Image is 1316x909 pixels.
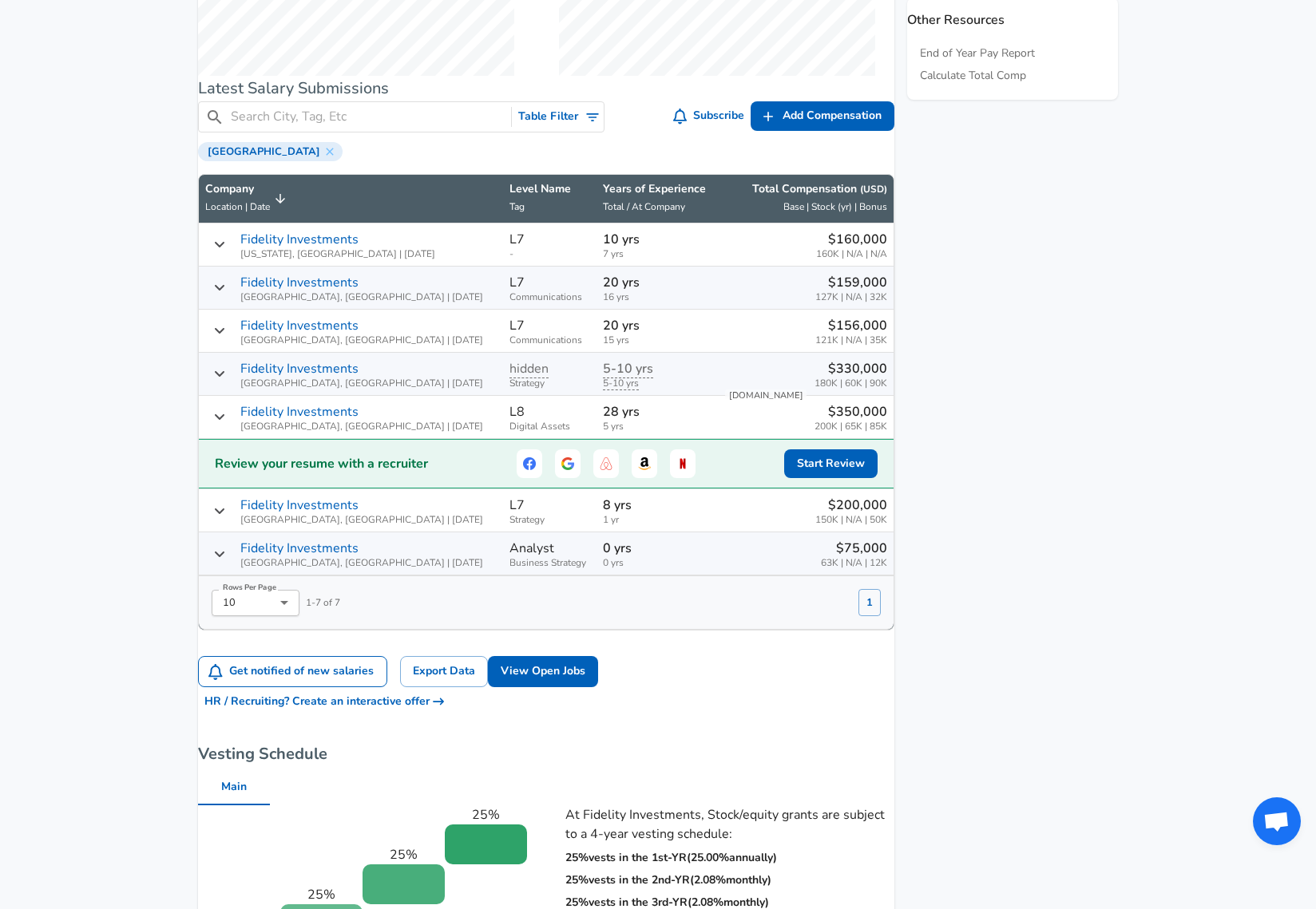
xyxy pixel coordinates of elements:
img: Netflix [676,457,689,470]
p: L7 [509,273,525,292]
p: Company [205,181,270,197]
p: Years of Experience [603,181,712,197]
button: HR / Recruiting? Create an interactive offer [198,687,450,717]
p: Fidelity Investments [240,316,359,335]
img: Google [561,457,574,470]
span: 5 yrs [603,421,712,432]
p: 20 yrs [603,273,712,292]
span: Location | Date [205,200,270,213]
button: Get notified of new salaries [199,657,386,686]
span: 0 yrs [603,558,712,568]
p: Fidelity Investments [240,273,359,292]
a: End of Year Pay Report [920,45,1035,61]
label: Rows Per Page [223,583,276,592]
span: [GEOGRAPHIC_DATA], [GEOGRAPHIC_DATA] | [DATE] [240,558,483,568]
a: View Open Jobs [488,656,598,687]
span: - [509,249,590,259]
span: level for this data point is hidden until there are more submissions. Submit your salary anonymou... [509,360,549,378]
p: $330,000 [815,359,887,378]
span: 127K | N/A | 32K [815,292,887,302]
span: [GEOGRAPHIC_DATA], [GEOGRAPHIC_DATA] | [DATE] [240,421,483,432]
span: Communications [509,292,590,302]
span: years of experience for this data point is hidden until there are more submissions. Submit your s... [603,377,639,390]
span: Strategy [509,378,590,389]
p: 0 yrs [603,539,712,558]
img: Facebook [523,457,536,470]
span: years at company for this data point is hidden until there are more submissions. Submit your sala... [603,360,653,378]
p: $160,000 [816,230,887,249]
div: 10 [212,590,299,616]
button: Main [198,767,270,805]
h2: Review your resume with a recruiter [215,454,428,473]
span: Start Review [797,454,865,474]
span: HR / Recruiting? Create an interactive offer [204,692,444,712]
span: 150K | N/A | 50K [815,515,887,525]
p: Fidelity Investments [240,539,359,558]
p: $350,000 [815,402,887,421]
p: Level Name [509,181,590,197]
h6: Vesting Schedule [198,741,894,767]
a: Add Compensation [751,101,894,131]
p: 25 % vests in the 1st - YR ( 25.00 % annually ) [565,850,777,866]
span: 7 yrs [603,249,712,259]
span: Tag [509,200,525,213]
input: Search City, Tag, Etc [231,107,505,127]
p: 20 yrs [603,316,712,335]
span: Strategy [509,515,590,525]
button: 1 [858,589,881,616]
p: Analyst [509,539,554,558]
p: At Fidelity Investments, Stock/equity grants are subject to a 4-year vesting schedule: [565,805,894,844]
p: $75,000 [821,539,887,558]
span: 160K | N/A | N/A [816,249,887,259]
button: Start Review [784,449,878,479]
p: 8 yrs [603,496,712,515]
div: vesting schedule options [198,767,894,805]
p: 25 % vests in the 2nd - YR ( 2.08 % monthly ) [565,872,771,888]
p: L7 [509,230,525,249]
span: CompanyLocation | Date [205,181,291,216]
img: Amazon [638,457,651,470]
span: [GEOGRAPHIC_DATA] [201,145,327,158]
button: Toggle Search Filters [512,102,604,132]
span: 200K | 65K | 85K [815,421,887,432]
img: Airbnb [600,457,612,470]
span: 1 yr [603,515,712,525]
button: (USD) [860,183,887,196]
p: Fidelity Investments [240,402,359,421]
span: [GEOGRAPHIC_DATA], [GEOGRAPHIC_DATA] | [DATE] [240,378,483,389]
p: 28 yrs [603,402,712,421]
span: Total / At Company [603,200,685,213]
p: Fidelity Investments [240,359,359,378]
span: [GEOGRAPHIC_DATA], [GEOGRAPHIC_DATA] | [DATE] [240,292,483,302]
a: Export Data [400,656,488,687]
span: 63K | N/A | 12K [821,558,887,568]
div: Open chat [1253,797,1301,845]
span: Digital Assets [509,421,590,432]
p: $156,000 [815,316,887,335]
p: 25 % [472,805,500,824]
p: L7 [509,496,525,515]
span: [GEOGRAPHIC_DATA], [GEOGRAPHIC_DATA] | [DATE] [240,335,483,346]
p: 25 % [390,845,418,864]
span: 121K | N/A | 35K [815,335,887,346]
div: [GEOGRAPHIC_DATA] [198,142,343,161]
h6: Latest Salary Submissions [198,76,894,101]
span: 15 yrs [603,335,712,346]
button: Subscribe [670,101,751,131]
span: Add Compensation [783,106,882,126]
p: 25 % [307,885,335,904]
span: [GEOGRAPHIC_DATA], [GEOGRAPHIC_DATA] | [DATE] [240,515,483,525]
div: 1 - 7 of 7 [199,576,340,616]
a: Review your resume with a recruiterFacebookGoogleAirbnbAmazonNetflixStart Review [199,439,894,489]
span: Communications [509,335,590,346]
p: L8 [509,402,525,421]
a: Calculate Total Comp [920,68,1026,84]
span: [US_STATE], [GEOGRAPHIC_DATA] | [DATE] [240,249,435,259]
p: Fidelity Investments [240,230,359,249]
p: $159,000 [815,273,887,292]
span: 16 yrs [603,292,712,302]
span: Base | Stock (yr) | Bonus [783,200,887,213]
span: Total Compensation (USD) Base | Stock (yr) | Bonus [723,181,887,216]
p: Total Compensation [752,181,887,197]
p: 10 yrs [603,230,712,249]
